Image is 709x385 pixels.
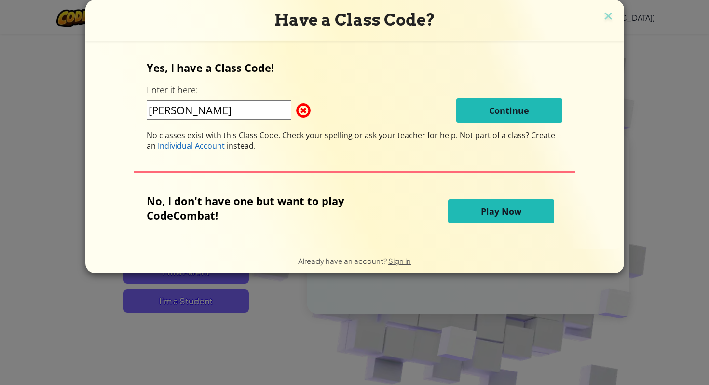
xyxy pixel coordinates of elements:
[489,105,529,116] span: Continue
[225,140,256,151] span: instead.
[147,60,562,75] p: Yes, I have a Class Code!
[274,10,435,29] span: Have a Class Code?
[456,98,562,123] button: Continue
[298,256,388,265] span: Already have an account?
[158,140,225,151] span: Individual Account
[147,84,198,96] label: Enter it here:
[602,10,614,24] img: close icon
[388,256,411,265] a: Sign in
[481,206,521,217] span: Play Now
[147,130,555,151] span: Not part of a class? Create an
[147,193,392,222] p: No, I don't have one but want to play CodeCombat!
[448,199,554,223] button: Play Now
[147,130,460,140] span: No classes exist with this Class Code. Check your spelling or ask your teacher for help.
